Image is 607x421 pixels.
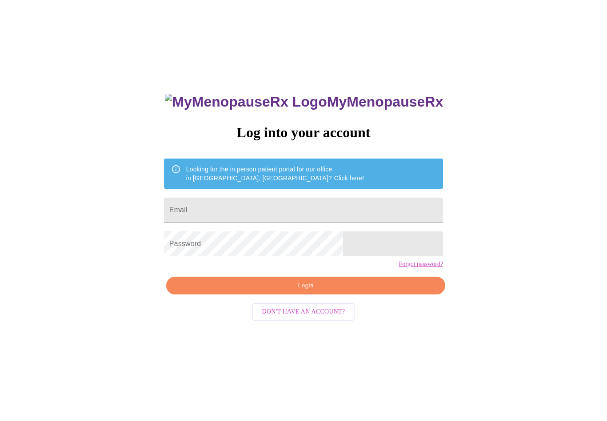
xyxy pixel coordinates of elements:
[250,307,357,315] a: Don't have an account?
[165,94,443,110] h3: MyMenopauseRx
[334,175,364,182] a: Click here!
[165,94,327,110] img: MyMenopauseRx Logo
[252,303,355,321] button: Don't have an account?
[262,306,345,318] span: Don't have an account?
[164,124,443,141] h3: Log into your account
[166,277,445,295] button: Login
[399,261,443,268] a: Forgot password?
[186,161,364,186] div: Looking for the in person patient portal for our office in [GEOGRAPHIC_DATA], [GEOGRAPHIC_DATA]?
[176,280,435,291] span: Login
